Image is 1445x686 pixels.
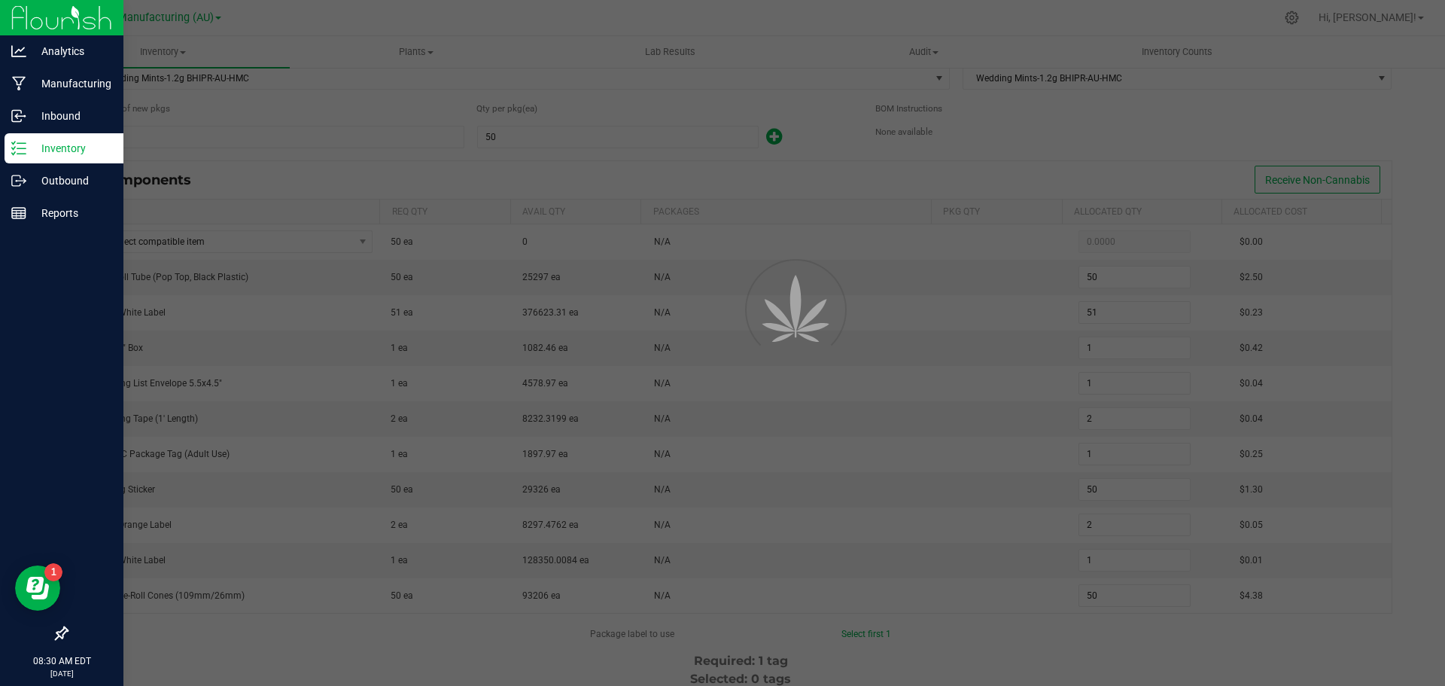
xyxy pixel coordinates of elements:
[7,654,117,668] p: 08:30 AM EDT
[11,44,26,59] inline-svg: Analytics
[11,108,26,123] inline-svg: Inbound
[11,173,26,188] inline-svg: Outbound
[11,206,26,221] inline-svg: Reports
[26,204,117,222] p: Reports
[26,139,117,157] p: Inventory
[11,141,26,156] inline-svg: Inventory
[15,566,60,611] iframe: Resource center
[11,76,26,91] inline-svg: Manufacturing
[26,42,117,60] p: Analytics
[26,75,117,93] p: Manufacturing
[26,172,117,190] p: Outbound
[7,668,117,679] p: [DATE]
[26,107,117,125] p: Inbound
[44,563,62,581] iframe: Resource center unread badge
